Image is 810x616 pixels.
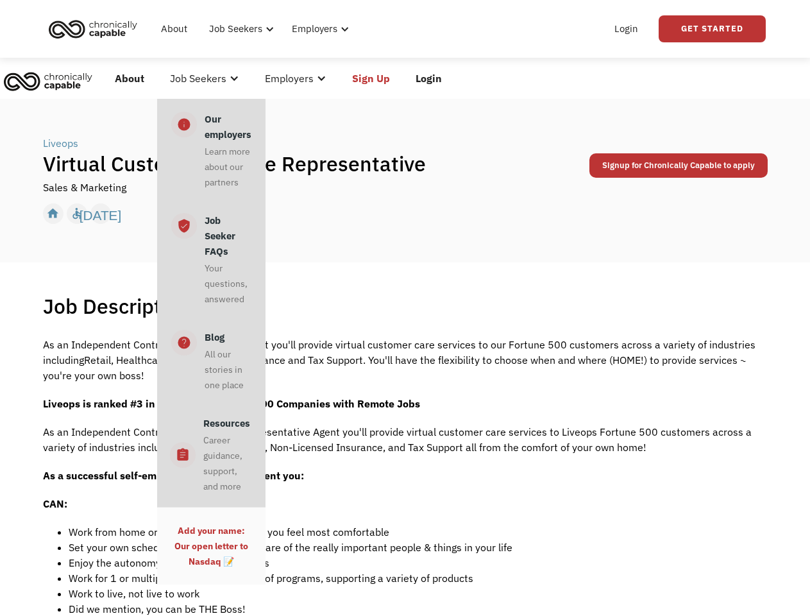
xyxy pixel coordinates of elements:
a: Login [403,58,455,99]
a: Login [607,8,646,49]
div: All our stories in one place [205,346,251,393]
li: Work from home or any quiet place, where you feel most comfortable [69,524,768,540]
div: assignment [176,447,190,463]
li: Work for 1 or multiple clients, on a variety of programs, supporting a variety of products [69,570,768,586]
a: Liveops [43,135,81,151]
div: Resources [203,416,250,431]
div: [DATE] [80,204,121,223]
div: Learn more about our partners [205,144,251,190]
div: Employers [252,58,339,99]
a: About [153,8,195,49]
div: Sales & Marketing [43,180,126,195]
nav: Job Seekers [157,99,266,585]
h1: Virtual Customer Service Representative [43,151,587,176]
div: Add your name: Our open letter to Nasdaq 📝 [170,523,253,569]
h1: Job Description [43,293,190,319]
div: Our employers [205,112,251,142]
div: Liveops [43,135,78,151]
div: Job Seekers [209,21,262,37]
div: accessible [70,204,83,223]
a: help_centerBlogAll our stories in one place [157,317,266,403]
div: Career guidance, support, and more [203,432,253,494]
li: Set your own schedule to flex around the care of the really important people & things in your life [69,540,768,555]
a: About [102,58,157,99]
div: Job Seekers [201,8,278,49]
a: Signup for Chronically Capable to apply [589,153,768,178]
a: assignmentResourcesCareer guidance, support, and more [157,403,266,507]
div: Employers [292,21,337,37]
div: Employers [265,71,314,86]
div: Your questions, answered [205,261,251,307]
div: home [46,204,60,223]
li: Work to live, not live to work [69,586,768,601]
div: verified_user [177,218,191,234]
strong: CAN: [43,497,67,510]
div: Employers [284,8,353,49]
p: As an Independent Contractor, Call CenterRepresentative Agent you'll provide virtual customer car... [43,424,768,455]
div: Job Seekers [170,71,226,86]
li: Enjoy the autonomy of being your own boss [69,555,768,570]
div: help_center [177,335,191,350]
div: Blog [205,330,224,345]
strong: Liveops is ranked #3 in FlexJob's 2021 Top 100 Companies with Remote Jobs [43,397,420,410]
a: Add your name:Our open letter to Nasdaq 📝 [170,520,253,572]
strong: As a successful self-employed, Call Center Agent you: [43,469,304,482]
a: Sign Up [339,58,403,99]
div: Job Seekers [157,58,252,99]
p: As an Independent Contractor, Call Center Agent you'll provide virtual customer care services to ... [43,337,768,383]
a: Get Started [659,15,766,42]
div: Job Seeker FAQs [205,213,251,259]
img: Chronically Capable logo [45,15,141,43]
div: info [177,117,191,132]
a: home [45,15,147,43]
a: infoOur employersLearn more about our partners [157,99,266,200]
a: verified_userJob Seeker FAQsYour questions, answered [157,200,266,317]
